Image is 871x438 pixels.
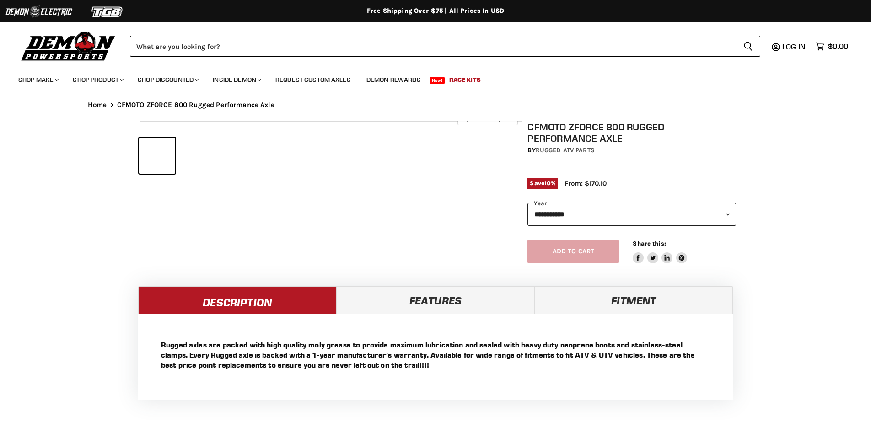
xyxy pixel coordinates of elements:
a: Inside Demon [206,70,267,89]
button: CFMOTO ZFORCE 800 Rugged Performance Axle thumbnail [139,138,175,174]
button: CFMOTO ZFORCE 800 Rugged Performance Axle thumbnail [295,138,331,174]
a: Log in [778,43,811,51]
a: Shop Make [11,70,64,89]
button: CFMOTO ZFORCE 800 Rugged Performance Axle thumbnail [217,138,253,174]
span: From: $170.10 [565,179,607,187]
button: CFMOTO ZFORCE 800 Rugged Performance Axle thumbnail [256,138,292,174]
ul: Main menu [11,67,846,89]
a: Features [336,286,534,314]
span: Save % [527,178,558,188]
button: CFMOTO ZFORCE 800 Rugged Performance Axle thumbnail [334,138,370,174]
a: Rugged ATV Parts [536,146,595,154]
span: 10 [544,180,551,187]
a: Description [138,286,336,314]
a: Fitment [535,286,733,314]
span: Click to expand [462,115,513,122]
a: Shop Discounted [131,70,204,89]
button: Search [736,36,760,57]
span: Share this: [633,240,666,247]
img: TGB Logo 2 [73,3,142,21]
a: Home [88,101,107,109]
button: CFMOTO ZFORCE 800 Rugged Performance Axle thumbnail [373,138,409,174]
aside: Share this: [633,240,687,264]
span: Log in [782,42,806,51]
a: Demon Rewards [360,70,428,89]
img: Demon Powersports [18,30,118,62]
span: CFMOTO ZFORCE 800 Rugged Performance Axle [117,101,274,109]
img: Demon Electric Logo 2 [5,3,73,21]
div: by [527,145,736,155]
a: Shop Product [66,70,129,89]
select: year [527,203,736,225]
form: Product [130,36,760,57]
span: New! [430,77,445,84]
nav: Breadcrumbs [70,101,801,109]
button: CFMOTO ZFORCE 800 Rugged Performance Axle thumbnail [178,138,214,174]
input: Search [130,36,736,57]
span: $0.00 [828,42,848,51]
div: Free Shipping Over $75 | All Prices In USD [70,7,801,15]
p: Rugged axles are packed with high quality moly grease to provide maximum lubrication and sealed w... [161,340,710,370]
a: Race Kits [442,70,488,89]
a: $0.00 [811,40,853,53]
a: Request Custom Axles [269,70,358,89]
h1: CFMOTO ZFORCE 800 Rugged Performance Axle [527,121,736,144]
